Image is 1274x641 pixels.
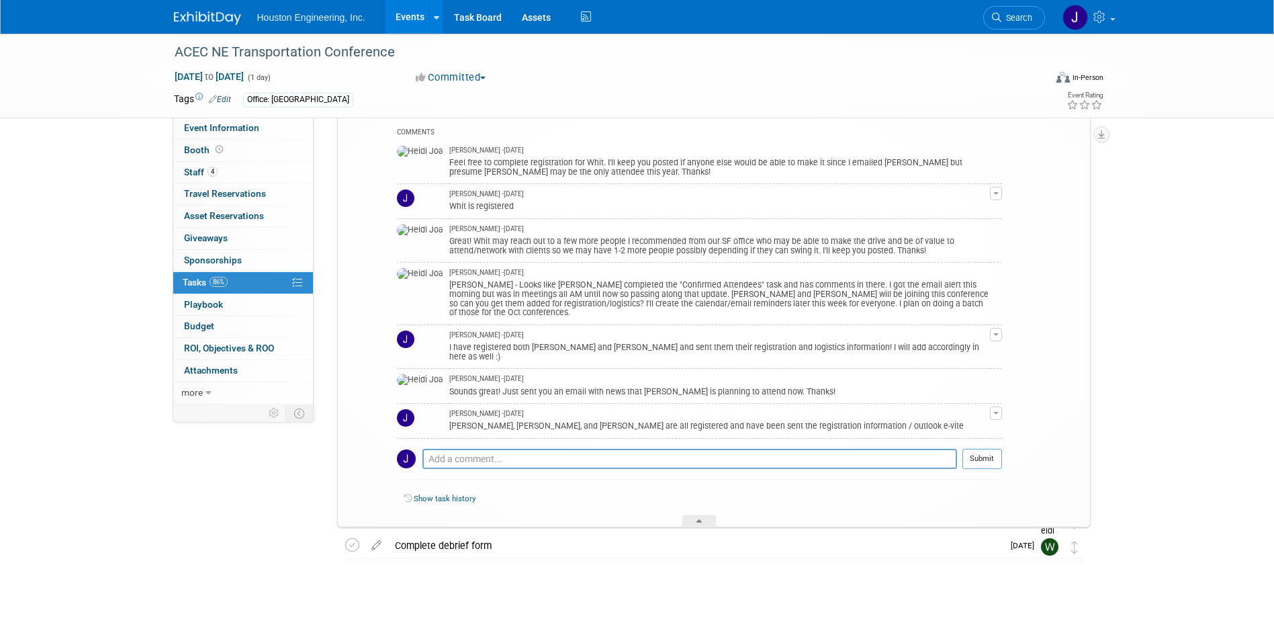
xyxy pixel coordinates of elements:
[449,340,990,361] div: I have registered both [PERSON_NAME] and [PERSON_NAME] and sent them their registration and logis...
[184,122,259,133] span: Event Information
[411,71,491,85] button: Committed
[184,255,242,265] span: Sponsorships
[203,71,216,82] span: to
[1041,538,1058,556] img: Whitaker Thomas
[184,299,223,310] span: Playbook
[243,93,353,107] div: Office: [GEOGRAPHIC_DATA]
[173,250,313,271] a: Sponsorships
[257,12,365,23] span: Houston Engineering, Inc.
[184,365,238,376] span: Attachments
[173,316,313,337] a: Budget
[170,40,1025,65] div: ACEC NE Transportation Conference
[449,146,524,155] span: [PERSON_NAME] - [DATE]
[181,387,203,398] span: more
[184,320,214,331] span: Budget
[184,343,274,353] span: ROI, Objectives & ROO
[184,188,266,199] span: Travel Reservations
[1011,541,1041,550] span: [DATE]
[174,11,241,25] img: ExhibitDay
[397,374,443,386] img: Heidi Joarnt
[1071,541,1078,554] i: Move task
[174,92,231,108] td: Tags
[397,331,414,348] img: Jessica Lambrecht
[184,210,264,221] span: Asset Reservations
[173,294,313,316] a: Playbook
[210,277,228,287] span: 86%
[173,162,313,183] a: Staff4
[365,540,388,552] a: edit
[173,183,313,205] a: Travel Reservations
[449,155,990,177] div: Feel free to complete registration for Whit. I'll keep you posted if anyone else would be able to...
[983,6,1045,30] a: Search
[184,232,228,243] span: Giveaways
[173,228,313,249] a: Giveaways
[962,449,1002,469] button: Submit
[397,146,443,158] img: Heidi Joarnt
[449,419,990,431] div: [PERSON_NAME], [PERSON_NAME], and [PERSON_NAME] are all registered and have been sent the registr...
[173,140,313,161] a: Booth
[397,126,1002,140] div: COMMENTS
[449,234,990,255] div: Great! Whit may reach out to a few more people I recommended from our SF office who may be able t...
[1072,73,1103,83] div: In-Person
[1066,92,1103,99] div: Event Rating
[285,404,313,422] td: Toggle Event Tabs
[246,73,271,82] span: (1 day)
[449,409,524,419] span: [PERSON_NAME] - [DATE]
[449,277,990,318] div: [PERSON_NAME] - Looks like [PERSON_NAME] completed the "Confirmed Attendees" task and has comment...
[173,382,313,404] a: more
[1056,72,1070,83] img: Format-Inperson.png
[173,118,313,139] a: Event Information
[449,199,990,212] div: Whit is registered
[397,450,416,468] img: Jessica Lambrecht
[414,494,475,503] a: Show task history
[449,331,524,340] span: [PERSON_NAME] - [DATE]
[173,206,313,227] a: Asset Reservations
[1062,5,1088,30] img: Jessica Lambrecht
[397,409,414,427] img: Jessica Lambrecht
[209,95,231,104] a: Edit
[449,268,524,277] span: [PERSON_NAME] - [DATE]
[388,534,1003,557] div: Complete debrief form
[449,374,524,384] span: [PERSON_NAME] - [DATE]
[449,189,524,199] span: [PERSON_NAME] - [DATE]
[1001,13,1032,23] span: Search
[397,224,443,237] img: Heidi Joarnt
[263,404,286,422] td: Personalize Event Tab Strip
[184,167,218,177] span: Staff
[449,224,524,234] span: [PERSON_NAME] - [DATE]
[397,268,443,280] img: Heidi Joarnt
[183,277,228,288] span: Tasks
[208,167,218,177] span: 4
[966,70,1104,90] div: Event Format
[174,71,244,83] span: [DATE] [DATE]
[397,189,414,207] img: Jessica Lambrecht
[213,144,226,155] span: Booth not reserved yet
[173,272,313,294] a: Tasks86%
[173,338,313,359] a: ROI, Objectives & ROO
[184,144,226,155] span: Booth
[449,384,990,397] div: Sounds great! Just sent you an email with news that [PERSON_NAME] is planning to attend now. Thanks!
[173,360,313,382] a: Attachments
